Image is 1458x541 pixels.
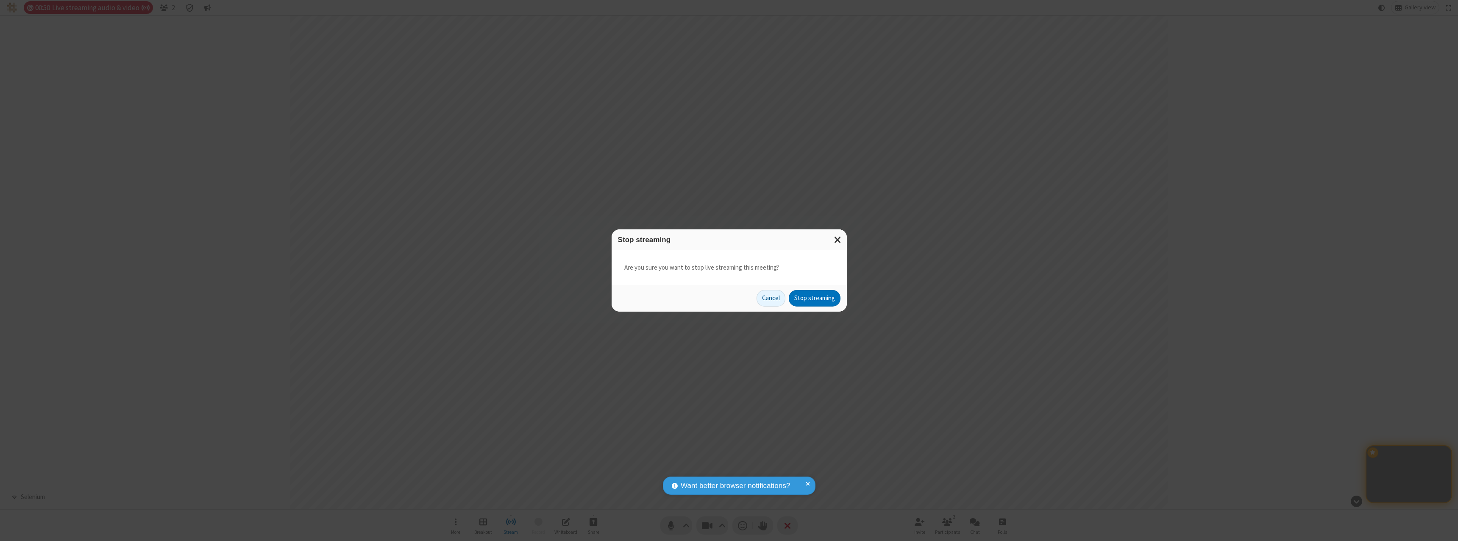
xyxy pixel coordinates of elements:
button: Stop streaming [789,290,840,307]
button: Cancel [757,290,785,307]
div: Are you sure you want to stop live streaming this meeting? [612,250,847,285]
h3: Stop streaming [618,236,840,244]
span: Want better browser notifications? [681,480,790,491]
button: Close modal [829,229,847,250]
